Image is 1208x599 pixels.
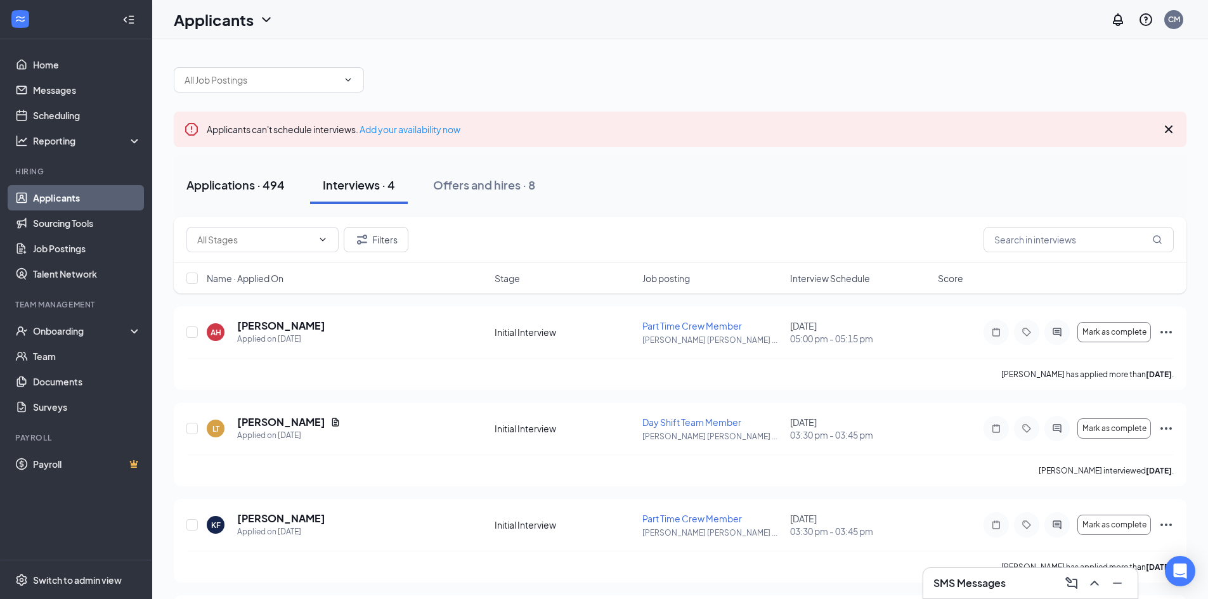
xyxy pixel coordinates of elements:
[197,233,313,247] input: All Stages
[938,272,963,285] span: Score
[1159,325,1174,340] svg: Ellipses
[790,332,930,345] span: 05:00 pm - 05:15 pm
[495,518,635,531] div: Initial Interview
[33,77,141,103] a: Messages
[15,166,139,177] div: Hiring
[1062,573,1082,593] button: ComposeMessage
[14,13,27,25] svg: WorkstreamLogo
[33,103,141,128] a: Scheduling
[1049,327,1065,337] svg: ActiveChat
[790,319,930,345] div: [DATE]
[323,177,395,193] div: Interviews · 4
[259,12,274,27] svg: ChevronDown
[1110,576,1125,591] svg: Minimize
[33,210,141,236] a: Sourcing Tools
[642,527,783,538] p: [PERSON_NAME] [PERSON_NAME] ...
[790,428,930,441] span: 03:30 pm - 03:45 pm
[33,344,141,369] a: Team
[211,327,221,338] div: AH
[122,13,135,26] svg: Collapse
[1082,520,1146,529] span: Mark as complete
[237,512,325,525] h5: [PERSON_NAME]
[1001,369,1174,380] p: [PERSON_NAME] has applied more than .
[1082,424,1146,433] span: Mark as complete
[1138,12,1153,27] svg: QuestionInfo
[33,325,131,337] div: Onboarding
[642,431,783,442] p: [PERSON_NAME] [PERSON_NAME] ...
[186,177,285,193] div: Applications · 494
[33,236,141,261] a: Job Postings
[989,327,1004,337] svg: Note
[15,134,28,147] svg: Analysis
[15,574,28,586] svg: Settings
[207,124,460,135] span: Applicants can't schedule interviews.
[642,513,742,524] span: Part Time Crew Member
[495,422,635,435] div: Initial Interview
[1019,520,1034,530] svg: Tag
[642,320,742,332] span: Part Time Crew Member
[933,576,1006,590] h3: SMS Messages
[1001,562,1174,572] p: [PERSON_NAME] has applied more than .
[495,326,635,338] div: Initial Interview
[1168,14,1180,25] div: CM
[15,299,139,310] div: Team Management
[1165,556,1195,586] div: Open Intercom Messenger
[1152,235,1162,245] svg: MagnifyingGlass
[642,416,741,428] span: Day Shift Team Member
[1019,327,1034,337] svg: Tag
[495,272,520,285] span: Stage
[1019,423,1034,434] svg: Tag
[174,9,254,30] h1: Applicants
[790,416,930,441] div: [DATE]
[1049,423,1065,434] svg: ActiveChat
[1064,576,1079,591] svg: ComposeMessage
[33,261,141,287] a: Talent Network
[15,325,28,337] svg: UserCheck
[1087,576,1102,591] svg: ChevronUp
[207,272,283,285] span: Name · Applied On
[1084,573,1105,593] button: ChevronUp
[1146,370,1172,379] b: [DATE]
[1159,517,1174,532] svg: Ellipses
[237,429,341,442] div: Applied on [DATE]
[1077,322,1151,342] button: Mark as complete
[33,369,141,394] a: Documents
[989,423,1004,434] svg: Note
[1077,515,1151,535] button: Mark as complete
[1161,122,1176,137] svg: Cross
[185,73,338,87] input: All Job Postings
[1146,562,1172,572] b: [DATE]
[330,417,341,427] svg: Document
[237,415,325,429] h5: [PERSON_NAME]
[33,185,141,210] a: Applicants
[360,124,460,135] a: Add your availability now
[1159,421,1174,436] svg: Ellipses
[33,134,142,147] div: Reporting
[790,525,930,538] span: 03:30 pm - 03:45 pm
[343,75,353,85] svg: ChevronDown
[1107,573,1127,593] button: Minimize
[433,177,535,193] div: Offers and hires · 8
[1110,12,1126,27] svg: Notifications
[790,272,870,285] span: Interview Schedule
[33,451,141,477] a: PayrollCrown
[184,122,199,137] svg: Error
[984,227,1174,252] input: Search in interviews
[15,432,139,443] div: Payroll
[1082,328,1146,337] span: Mark as complete
[33,574,122,586] div: Switch to admin view
[237,319,325,333] h5: [PERSON_NAME]
[1077,418,1151,439] button: Mark as complete
[1039,465,1174,476] p: [PERSON_NAME] interviewed .
[989,520,1004,530] svg: Note
[790,512,930,538] div: [DATE]
[344,227,408,252] button: Filter Filters
[212,423,219,434] div: LT
[33,52,141,77] a: Home
[318,235,328,245] svg: ChevronDown
[642,335,783,345] p: [PERSON_NAME] [PERSON_NAME] ...
[237,525,325,538] div: Applied on [DATE]
[642,272,690,285] span: Job posting
[237,333,325,345] div: Applied on [DATE]
[211,520,221,531] div: KF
